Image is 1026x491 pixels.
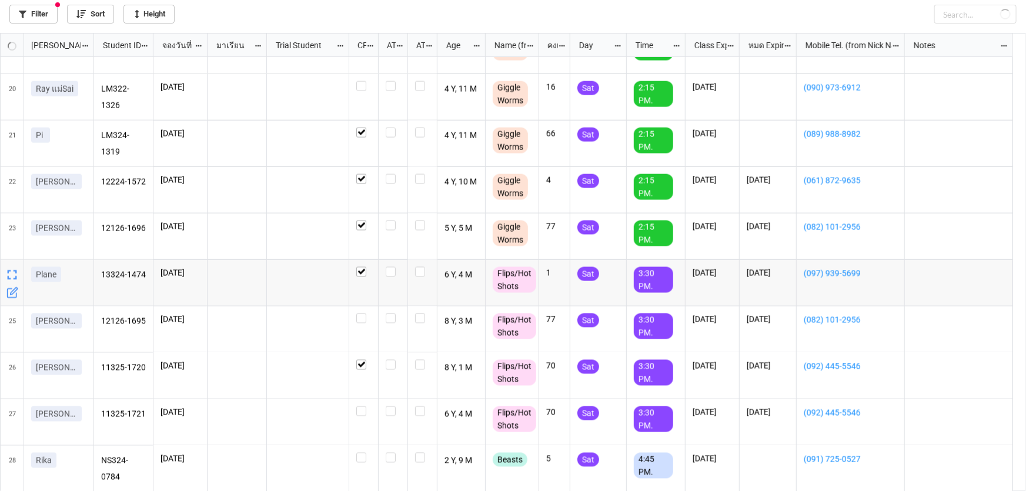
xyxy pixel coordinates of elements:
[493,267,536,293] div: Flips/Hot Shots
[577,360,599,374] div: Sat
[634,313,673,339] div: 3:30 PM.
[161,453,200,465] p: [DATE]
[546,221,563,232] p: 77
[493,221,528,246] div: Giggle Worms
[577,81,599,95] div: Sat
[9,213,16,259] span: 23
[804,453,897,466] a: (091) 725-0527
[546,128,563,139] p: 66
[445,313,479,330] p: 8 Y, 3 M
[577,267,599,281] div: Sat
[445,406,479,423] p: 6 Y, 4 M
[445,360,479,376] p: 8 Y, 1 M
[798,39,891,52] div: Mobile Tel. (from Nick Name)
[101,406,146,423] p: 11325-1721
[804,267,897,280] a: (097) 939-5699
[36,455,52,466] p: Rika
[546,313,563,325] p: 77
[546,267,563,279] p: 1
[634,128,673,153] div: 2:15 PM.
[161,174,200,186] p: [DATE]
[9,121,16,166] span: 21
[634,360,673,386] div: 3:30 PM.
[96,39,141,52] div: Student ID (from [PERSON_NAME] Name)
[907,39,1000,52] div: Notes
[693,174,732,186] p: [DATE]
[693,267,732,279] p: [DATE]
[493,360,536,386] div: Flips/Hot Shots
[101,360,146,376] p: 11325-1720
[693,81,732,93] p: [DATE]
[487,39,526,52] div: Name (from Class)
[741,39,784,52] div: หมด Expired date (from [PERSON_NAME] Name)
[634,221,673,246] div: 2:15 PM.
[493,313,536,339] div: Flips/Hot Shots
[693,406,732,418] p: [DATE]
[36,129,45,141] p: Pi
[493,453,527,467] div: Beasts
[101,453,146,485] p: NS324-0784
[123,5,175,24] a: Height
[629,39,673,52] div: Time
[546,453,563,465] p: 5
[445,128,479,144] p: 4 Y, 11 M
[445,81,479,98] p: 4 Y, 11 M
[804,360,897,373] a: (092) 445-5546
[101,221,146,237] p: 12126-1696
[747,174,789,186] p: [DATE]
[693,221,732,232] p: [DATE]
[445,174,479,191] p: 4 Y, 10 M
[634,81,673,107] div: 2:15 PM.
[747,267,789,279] p: [DATE]
[36,222,77,234] p: [PERSON_NAME]
[693,453,732,465] p: [DATE]
[546,174,563,186] p: 4
[36,269,56,280] p: Plane
[24,39,81,52] div: [PERSON_NAME] Name
[804,174,897,187] a: (061) 872-9635
[634,267,673,293] div: 3:30 PM.
[747,221,789,232] p: [DATE]
[445,453,479,469] p: 2 Y, 9 M
[36,83,73,95] p: Ray แม่Sai
[161,221,200,232] p: [DATE]
[747,406,789,418] p: [DATE]
[577,128,599,142] div: Sat
[36,176,77,188] p: [PERSON_NAME]
[101,174,146,191] p: 12224-1572
[804,221,897,233] a: (082) 101-2956
[445,221,479,237] p: 5 Y, 5 M
[350,39,367,52] div: CF
[161,267,200,279] p: [DATE]
[155,39,195,52] div: จองวันที่
[439,39,473,52] div: Age
[693,128,732,139] p: [DATE]
[9,306,16,352] span: 25
[577,406,599,420] div: Sat
[269,39,336,52] div: Trial Student
[804,128,897,141] a: (089) 988-8982
[546,81,563,93] p: 16
[687,39,727,52] div: Class Expiration
[804,81,897,94] a: (090) 973-6912
[9,167,16,213] span: 22
[747,313,789,325] p: [DATE]
[540,39,558,52] div: คงเหลือ (from Nick Name)
[67,5,114,24] a: Sort
[36,408,77,420] p: [PERSON_NAME]
[101,81,146,113] p: LM322-1326
[9,353,16,399] span: 26
[693,360,732,372] p: [DATE]
[693,313,732,325] p: [DATE]
[101,313,146,330] p: 12126-1695
[493,406,536,432] div: Flips/Hot Shots
[747,360,789,372] p: [DATE]
[577,313,599,328] div: Sat
[9,5,58,24] a: Filter
[493,128,528,153] div: Giggle Worms
[101,267,146,283] p: 13324-1474
[36,362,77,373] p: [PERSON_NAME]
[546,406,563,418] p: 70
[634,174,673,200] div: 2:15 PM.
[161,81,200,93] p: [DATE]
